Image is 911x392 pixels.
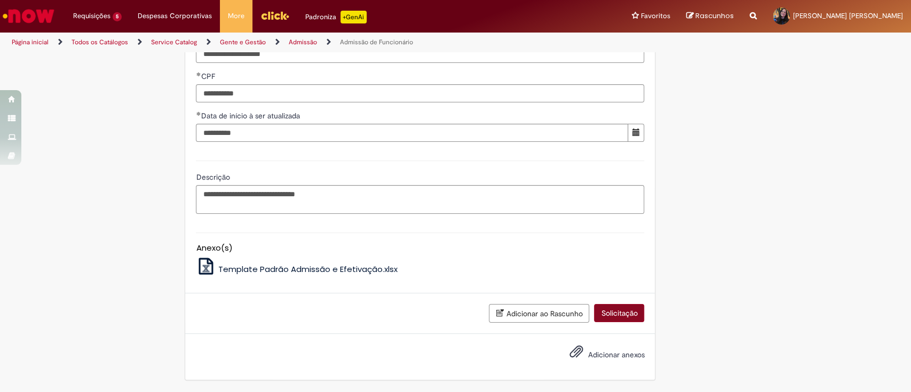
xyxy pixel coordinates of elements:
span: Favoritos [641,11,670,21]
input: Nome do Candidato [196,45,644,63]
a: Todos os Catálogos [72,38,128,46]
img: click_logo_yellow_360x200.png [260,7,289,23]
span: [PERSON_NAME] [PERSON_NAME] [793,11,903,20]
button: Solicitação [594,304,644,322]
span: Rascunhos [695,11,734,21]
a: Rascunhos [686,11,734,21]
button: Adicionar ao Rascunho [489,304,589,323]
span: More [228,11,244,21]
span: CPF [201,71,217,81]
a: Template Padrão Admissão e Efetivação.xlsx [196,263,398,275]
span: Obrigatório Preenchido [196,111,201,116]
span: Template Padrão Admissão e Efetivação.xlsx [218,263,398,275]
a: Admissão [289,38,317,46]
button: Mostrar calendário para Data de início à ser atualizada [628,124,644,142]
input: CPF [196,84,644,102]
input: Data de início à ser atualizada 13 October 2025 Monday [196,124,628,142]
span: Requisições [73,11,110,21]
span: Adicionar anexos [588,350,644,359]
p: +GenAi [340,11,367,23]
a: Service Catalog [151,38,197,46]
span: 5 [113,12,122,21]
a: Gente e Gestão [220,38,266,46]
div: Padroniza [305,11,367,23]
h5: Anexo(s) [196,244,644,253]
span: Despesas Corporativas [138,11,212,21]
span: Data de início à ser atualizada [201,111,302,121]
span: Descrição [196,172,232,182]
textarea: Descrição [196,185,644,214]
ul: Trilhas de página [8,33,599,52]
img: ServiceNow [1,5,56,27]
span: Obrigatório Preenchido [196,72,201,76]
a: Página inicial [12,38,49,46]
button: Adicionar anexos [566,342,585,366]
a: Admissão de Funcionário [340,38,413,46]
